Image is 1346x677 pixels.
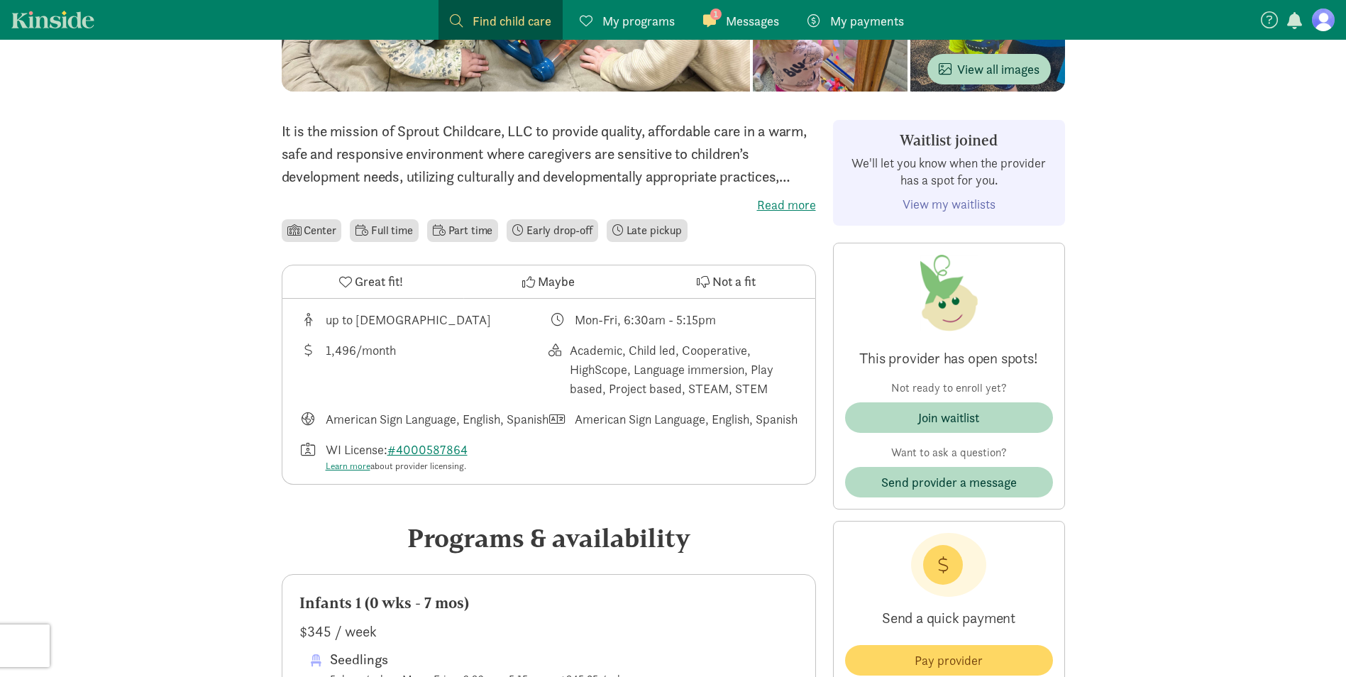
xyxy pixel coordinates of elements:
[845,132,1053,149] h3: Waitlist joined
[845,444,1053,461] p: Want to ask a question?
[355,272,403,291] span: Great fit!
[330,648,623,671] div: Seedlings
[570,341,798,398] div: Academic, Child led, Cooperative, HighScope, Language immersion, Play based, Project based, STEAM...
[548,341,798,398] div: This provider's education philosophy
[299,341,549,398] div: Average tuition for this program
[575,409,798,429] div: American Sign Language, English, Spanish
[845,155,1053,189] p: We'll let you know when the provider has a spot for you.
[830,11,904,31] span: My payments
[507,219,598,242] li: Early drop-off
[11,11,94,28] a: Kinside
[282,219,342,242] li: Center
[845,597,1053,639] p: Send a quick payment
[299,310,549,329] div: Age range for children that this provider cares for
[350,219,418,242] li: Full time
[326,310,491,329] div: up to [DEMOGRAPHIC_DATA]
[299,409,549,429] div: Languages taught
[918,408,979,427] div: Join waitlist
[473,11,551,31] span: Find child care
[710,9,722,20] span: 1
[282,197,816,214] label: Read more
[920,255,978,331] img: Provider logo
[299,620,798,643] div: $345 / week
[460,265,637,298] button: Maybe
[326,409,548,429] div: American Sign Language, English, Spanish
[326,460,370,472] a: Learn more
[939,60,1039,79] span: View all images
[845,467,1053,497] button: Send provider a message
[575,310,716,329] div: Mon-Fri, 6:30am - 5:15pm
[548,409,798,429] div: Languages spoken
[712,272,756,291] span: Not a fit
[538,272,575,291] span: Maybe
[903,196,995,212] a: View my waitlists
[602,11,675,31] span: My programs
[299,440,549,473] div: License number
[637,265,815,298] button: Not a fit
[282,265,460,298] button: Great fit!
[845,402,1053,433] button: Join waitlist
[299,592,798,615] div: Infants 1 (0 wks - 7 mos)
[845,348,1053,368] p: This provider has open spots!
[927,54,1051,84] button: View all images
[282,120,816,188] p: It is the mission of Sprout Childcare, LLC to provide quality, affordable care in a warm, safe an...
[282,519,816,557] div: Programs & availability
[607,219,688,242] li: Late pickup
[548,310,798,329] div: Class schedule
[915,651,983,670] span: Pay provider
[845,380,1053,397] p: Not ready to enroll yet?
[326,440,473,473] div: WI License:
[881,473,1017,492] span: Send provider a message
[427,219,498,242] li: Part time
[326,341,396,398] div: 1,496/month
[326,459,473,473] div: about provider licensing.
[726,11,779,31] span: Messages
[387,441,468,458] a: #4000587864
